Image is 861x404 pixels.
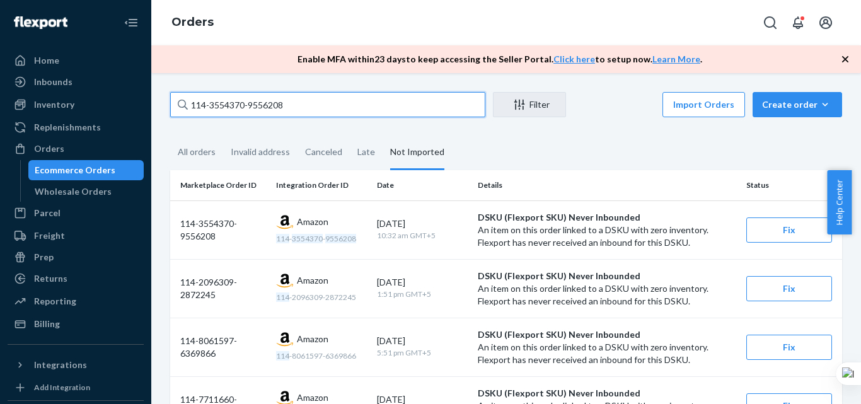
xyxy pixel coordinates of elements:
[377,230,468,242] div: 10:32 am GMT+5
[478,341,736,366] p: An item on this order linked to a DSKU with zero inventory. Flexport has never received an inboun...
[377,276,468,289] div: [DATE]
[8,139,144,159] a: Orders
[34,76,72,88] div: Inbounds
[758,10,783,35] button: Open Search Box
[28,182,144,202] a: Wholesale Orders
[746,217,832,243] button: Fix
[180,335,266,360] div: 114-8061597-6369866
[171,15,214,29] a: Orders
[8,226,144,246] a: Freight
[8,50,144,71] a: Home
[494,98,565,111] div: Filter
[34,382,90,393] div: Add Integration
[8,72,144,92] a: Inbounds
[753,92,842,117] button: Create order
[652,54,700,64] a: Learn More
[276,292,367,303] div: -2096309-2872245
[14,16,67,29] img: Flexport logo
[377,217,468,230] div: [DATE]
[276,351,289,361] em: 114
[292,234,323,243] em: 3554370
[180,217,266,243] div: 114-3554370-9556208
[372,170,473,200] th: Date
[34,121,101,134] div: Replenishments
[35,164,115,176] div: Ecommerce Orders
[478,270,736,282] p: DSKU (Flexport SKU) Never Inbounded
[8,247,144,267] a: Prep
[34,251,54,263] div: Prep
[8,268,144,289] a: Returns
[478,224,736,249] p: An item on this order linked to a DSKU with zero inventory. Flexport has never received an inboun...
[8,380,144,395] a: Add Integration
[746,276,832,301] button: Fix
[28,160,144,180] a: Ecommerce Orders
[297,333,328,345] span: Amazon
[357,136,375,168] div: Late
[178,136,216,168] div: All orders
[34,295,76,308] div: Reporting
[170,170,271,200] th: Marketplace Order ID
[478,282,736,308] p: An item on this order linked to a DSKU with zero inventory. Flexport has never received an inboun...
[170,92,485,117] input: Search orders
[478,328,736,341] p: DSKU (Flexport SKU) Never Inbounded
[34,359,87,371] div: Integrations
[118,10,144,35] button: Close Navigation
[231,136,290,168] div: Invalid address
[8,355,144,375] button: Integrations
[271,170,372,200] th: Integration Order ID
[276,292,289,302] em: 114
[180,276,266,301] div: 114-2096309-2872245
[8,203,144,223] a: Parcel
[34,142,64,155] div: Orders
[8,117,144,137] a: Replenishments
[473,170,741,200] th: Details
[762,98,833,111] div: Create order
[305,136,342,168] div: Canceled
[276,234,289,243] em: 114
[297,391,328,404] span: Amazon
[827,170,852,234] button: Help Center
[741,170,842,200] th: Status
[493,92,566,117] button: Filter
[478,211,736,224] p: DSKU (Flexport SKU) Never Inbounded
[35,185,112,198] div: Wholesale Orders
[276,350,367,361] div: -8061597-6369866
[746,335,832,360] button: Fix
[8,291,144,311] a: Reporting
[553,54,595,64] a: Click here
[34,54,59,67] div: Home
[325,234,356,243] em: 9556208
[297,274,328,287] span: Amazon
[8,95,144,115] a: Inventory
[478,387,736,400] p: DSKU (Flexport SKU) Never Inbounded
[377,347,468,359] div: 5:51 pm GMT+5
[377,289,468,301] div: 1:51 pm GMT+5
[813,10,838,35] button: Open account menu
[34,272,67,285] div: Returns
[161,4,224,41] ol: breadcrumbs
[298,53,702,66] p: Enable MFA within 23 days to keep accessing the Seller Portal. to setup now. .
[390,136,444,170] div: Not Imported
[34,229,65,242] div: Freight
[785,10,811,35] button: Open notifications
[34,207,61,219] div: Parcel
[297,216,328,228] span: Amazon
[8,314,144,334] a: Billing
[662,92,745,117] button: Import Orders
[34,318,60,330] div: Billing
[34,98,74,111] div: Inventory
[276,233,367,244] div: - -
[377,335,468,347] div: [DATE]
